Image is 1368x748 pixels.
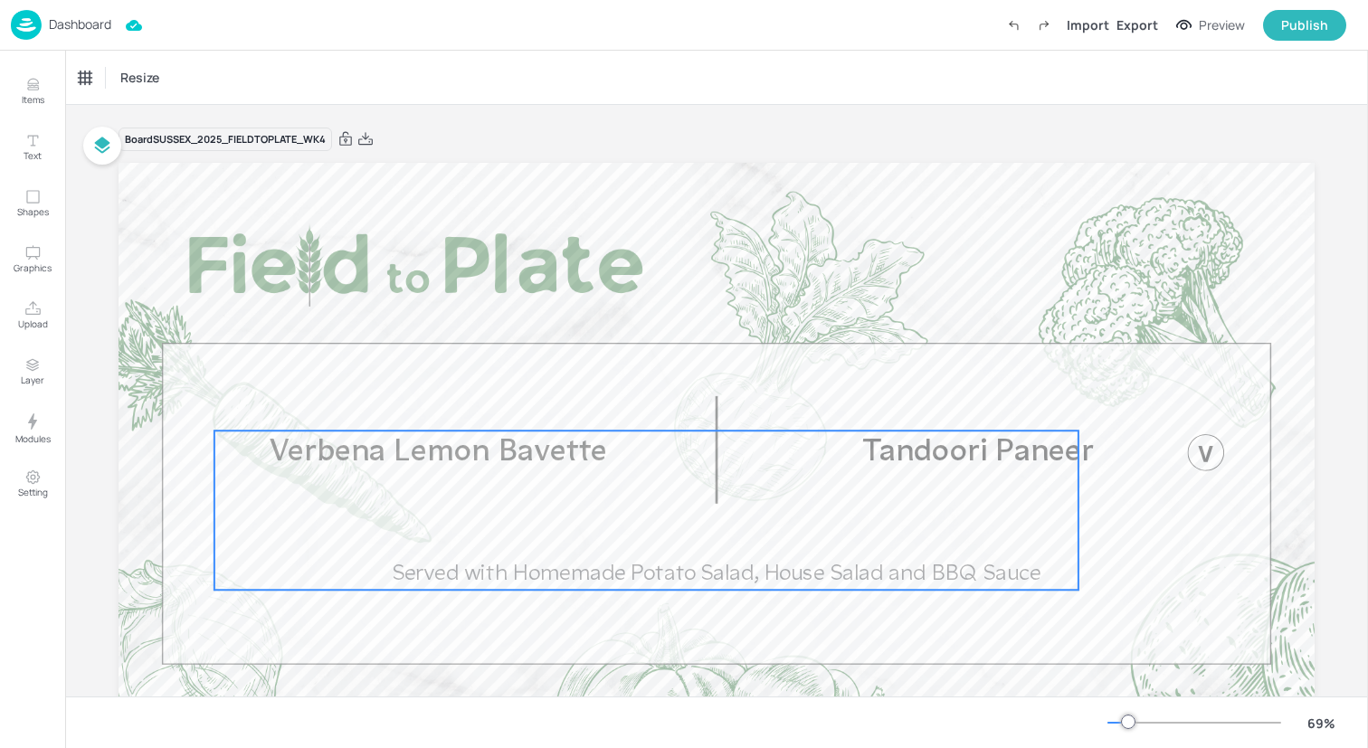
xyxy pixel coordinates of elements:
span: Tandoori Paneer [862,436,1094,468]
span: Verbena Lemon Bavette [270,436,607,468]
div: Preview [1199,15,1245,35]
div: Publish [1281,15,1328,35]
div: 69 % [1299,714,1343,733]
p: Dashboard [49,18,111,31]
button: Preview [1165,12,1256,39]
span: Served with Homemade Potato Salad, House Salad and BBQ Sauce [393,563,1041,585]
div: Export [1116,15,1158,34]
button: Publish [1263,10,1346,41]
label: Redo (Ctrl + Y) [1029,10,1059,41]
img: logo-86c26b7e.jpg [11,10,42,40]
label: Undo (Ctrl + Z) [998,10,1029,41]
span: Resize [117,68,163,87]
div: Import [1067,15,1109,34]
div: Board SUSSEX_2025_FIELDTOPLATE_WK4 [119,128,332,152]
